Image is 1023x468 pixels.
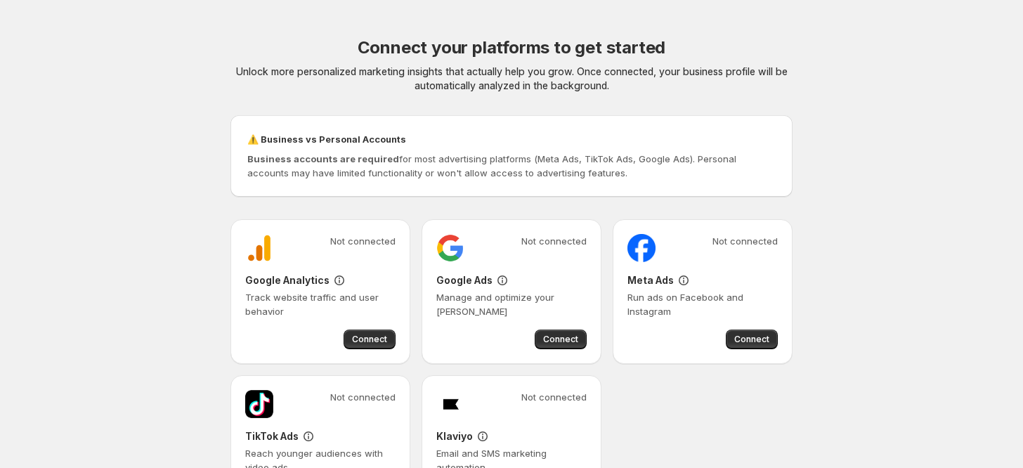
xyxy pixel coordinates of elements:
[712,234,778,248] span: Not connected
[627,273,674,287] h3: Meta Ads
[521,234,587,248] span: Not connected
[344,330,396,349] button: Connect
[301,429,315,443] div: Setup guide
[521,390,587,404] span: Not connected
[436,390,464,418] img: Klaviyo logo
[230,65,793,93] p: Unlock more personalized marketing insights that actually help you grow. Once connected, your bus...
[436,273,493,287] h3: Google Ads
[495,273,509,287] div: Setup guide
[352,334,387,345] span: Connect
[535,330,587,349] button: Connect
[245,234,273,262] img: Google Analytics logo
[245,273,330,287] h3: Google Analytics
[247,153,399,164] strong: Business accounts are required
[330,234,396,248] span: Not connected
[436,429,473,443] h3: Klaviyo
[330,390,396,404] span: Not connected
[247,152,776,180] p: for most advertising platforms (Meta Ads, TikTok Ads, Google Ads). Personal accounts may have lim...
[476,429,490,443] div: Setup guide
[245,429,299,443] h3: TikTok Ads
[247,132,776,146] h3: ⚠️ Business vs Personal Accounts
[543,334,578,345] span: Connect
[436,234,464,262] img: Google Ads logo
[726,330,778,349] button: Connect
[677,273,691,287] div: Setup guide
[734,334,769,345] span: Connect
[245,390,273,418] img: TikTok Ads logo
[436,290,587,318] p: Manage and optimize your [PERSON_NAME]
[358,37,666,59] h2: Connect your platforms to get started
[627,290,778,318] p: Run ads on Facebook and Instagram
[332,273,346,287] div: Setup guide
[245,290,396,318] p: Track website traffic and user behavior
[627,234,656,262] img: Meta Ads logo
